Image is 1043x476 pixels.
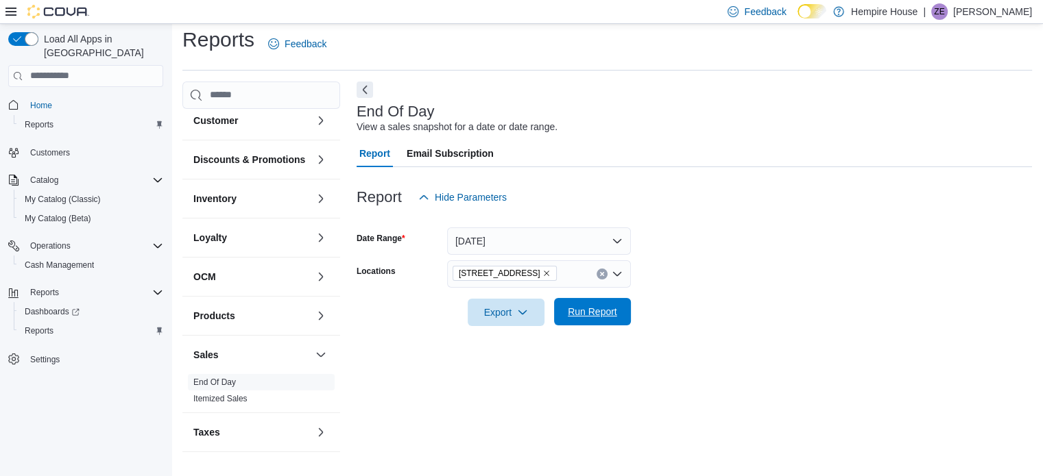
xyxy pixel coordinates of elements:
[193,425,220,439] h3: Taxes
[25,172,64,188] button: Catalog
[19,116,59,133] a: Reports
[30,354,60,365] span: Settings
[25,350,163,367] span: Settings
[182,374,340,412] div: Sales
[193,425,310,439] button: Taxes
[193,348,219,362] h3: Sales
[476,299,536,326] span: Export
[193,309,310,323] button: Products
[357,120,558,134] div: View a sales snapshot for a date or date range.
[851,3,918,20] p: Hempire House
[25,306,80,317] span: Dashboards
[313,268,329,285] button: OCM
[798,4,826,18] input: Dark Mode
[25,119,53,130] span: Reports
[313,308,329,324] button: Products
[19,257,163,273] span: Cash Management
[25,238,76,254] button: Operations
[923,3,926,20] p: |
[25,172,163,188] span: Catalog
[468,299,544,326] button: Export
[25,351,65,368] a: Settings
[25,325,53,336] span: Reports
[19,210,163,227] span: My Catalog (Beta)
[193,114,238,127] h3: Customer
[193,270,310,284] button: OCM
[193,192,310,205] button: Inventory
[19,191,163,208] span: My Catalog (Classic)
[435,190,507,204] span: Hide Parameters
[3,283,169,302] button: Reports
[313,229,329,246] button: Loyalty
[19,303,163,320] span: Dashboards
[597,268,608,279] button: Clear input
[313,424,329,440] button: Taxes
[19,191,106,208] a: My Catalog (Classic)
[14,321,169,340] button: Reports
[19,210,97,227] a: My Catalog (Beta)
[14,255,169,275] button: Cash Management
[193,377,236,387] a: End Of Day
[357,189,402,205] h3: Report
[193,153,305,166] h3: Discounts & Promotions
[14,209,169,228] button: My Catalog (Beta)
[193,114,310,127] button: Customer
[14,190,169,209] button: My Catalog (Classic)
[25,260,94,271] span: Cash Management
[25,97,58,114] a: Home
[357,266,396,277] label: Locations
[934,3,944,20] span: ZE
[407,140,494,167] span: Email Subscription
[3,142,169,162] button: Customers
[413,184,512,211] button: Hide Parameters
[25,213,91,224] span: My Catalog (Beta)
[447,227,631,255] button: [DATE]
[193,348,310,362] button: Sales
[313,347,329,363] button: Sales
[14,115,169,134] button: Reports
[25,144,163,161] span: Customers
[931,3,948,20] div: Zachary Evans
[25,97,163,114] span: Home
[568,305,617,318] span: Run Report
[8,90,163,405] nav: Complex example
[193,377,236,388] span: End Of Day
[459,266,540,280] span: [STREET_ADDRESS]
[25,284,163,301] span: Reports
[193,153,310,166] button: Discounts & Promotions
[359,140,390,167] span: Report
[313,112,329,129] button: Customer
[263,30,332,58] a: Feedback
[27,5,89,18] img: Cova
[19,303,85,320] a: Dashboards
[25,194,101,205] span: My Catalog (Classic)
[3,171,169,190] button: Catalog
[193,393,248,404] span: Itemized Sales
[30,147,70,158] span: Customers
[30,287,59,298] span: Reports
[953,3,1032,20] p: [PERSON_NAME]
[357,82,373,98] button: Next
[19,323,163,339] span: Reports
[3,349,169,368] button: Settings
[38,32,163,60] span: Load All Apps in [GEOGRAPHIC_DATA]
[542,269,551,277] button: Remove 59 First Street from selection in this group
[453,266,558,281] span: 59 First Street
[285,37,326,51] span: Feedback
[612,268,623,279] button: Open list of options
[3,236,169,255] button: Operations
[554,298,631,325] button: Run Report
[30,100,52,111] span: Home
[25,145,75,161] a: Customers
[25,238,163,254] span: Operations
[357,233,405,244] label: Date Range
[193,394,248,403] a: Itemized Sales
[744,5,786,18] span: Feedback
[313,151,329,168] button: Discounts & Promotions
[30,240,71,251] span: Operations
[25,284,64,301] button: Reports
[14,302,169,321] a: Dashboards
[313,190,329,207] button: Inventory
[3,95,169,115] button: Home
